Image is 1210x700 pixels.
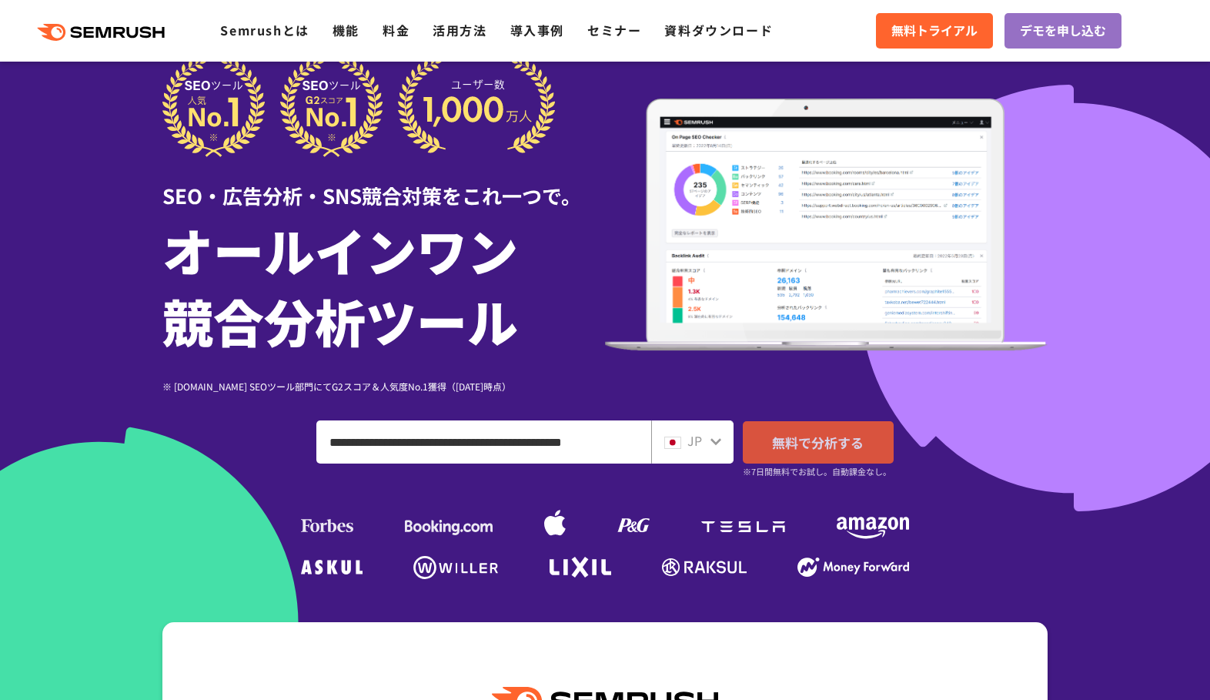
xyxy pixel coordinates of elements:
span: デモを申し込む [1020,21,1106,41]
a: 無料で分析する [743,421,894,464]
span: JP [687,431,702,450]
span: 無料トライアル [891,21,978,41]
a: 機能 [333,21,359,39]
a: デモを申し込む [1004,13,1121,49]
a: 無料トライアル [876,13,993,49]
input: ドメイン、キーワードまたはURLを入力してください [317,421,650,463]
h1: オールインワン 競合分析ツール [162,214,605,356]
span: 無料で分析する [772,433,864,452]
a: 資料ダウンロード [664,21,773,39]
div: ※ [DOMAIN_NAME] SEOツール部門にてG2スコア＆人気度No.1獲得（[DATE]時点） [162,379,605,394]
a: セミナー [587,21,641,39]
div: SEO・広告分析・SNS競合対策をこれ一つで。 [162,157,605,210]
small: ※7日間無料でお試し。自動課金なし。 [743,464,891,479]
a: Semrushとは [220,21,309,39]
a: 活用方法 [433,21,486,39]
a: 導入事例 [510,21,564,39]
a: 料金 [383,21,409,39]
